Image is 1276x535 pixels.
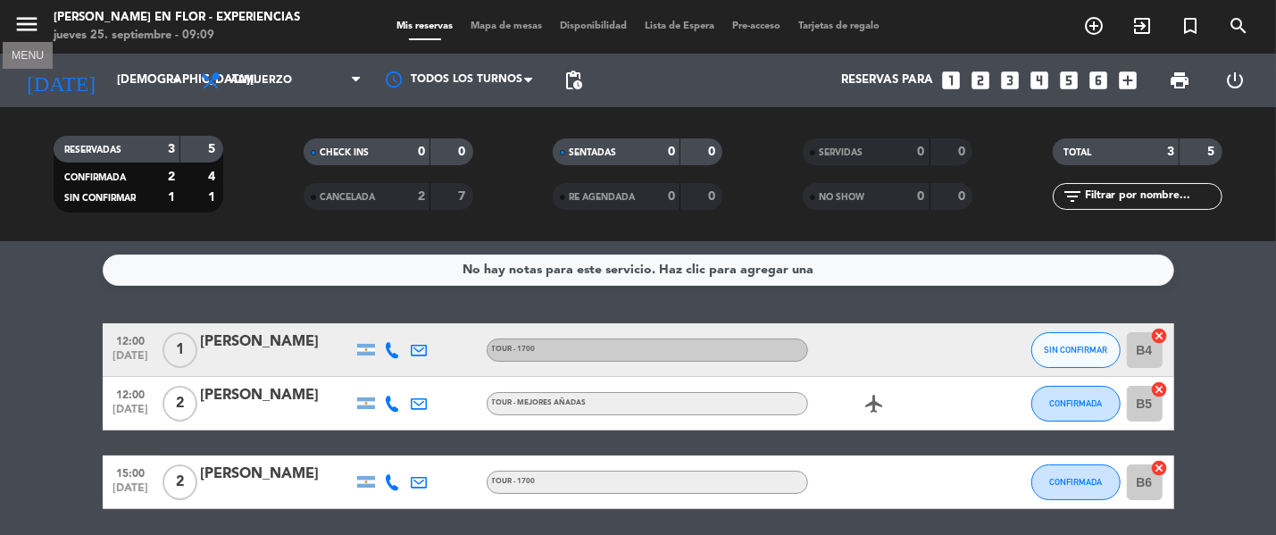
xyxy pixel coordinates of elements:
span: RESERVADAS [64,146,121,155]
span: Tarjetas de regalo [789,21,888,31]
strong: 5 [1208,146,1219,158]
strong: 0 [708,190,719,203]
i: search [1228,15,1249,37]
span: SERVIDAS [819,148,863,157]
div: [PERSON_NAME] [201,384,353,407]
strong: 0 [668,146,675,158]
span: [DATE] [109,350,154,371]
i: add_box [1116,69,1139,92]
span: TOUR - 1700 [492,346,536,353]
i: filter_list [1062,186,1083,207]
i: cancel [1151,327,1169,345]
button: CONFIRMADA [1031,386,1121,422]
strong: 7 [458,190,469,203]
span: 12:00 [109,383,154,404]
strong: 2 [168,171,175,183]
div: jueves 25. septiembre - 09:09 [54,27,300,45]
strong: 1 [168,191,175,204]
span: NO SHOW [819,193,864,202]
strong: 3 [1167,146,1174,158]
i: looks_5 [1057,69,1080,92]
div: MENU [3,46,53,63]
button: CONFIRMADA [1031,464,1121,500]
strong: 0 [918,190,925,203]
span: TOTAL [1063,148,1091,157]
strong: 5 [208,143,219,155]
strong: 0 [668,190,675,203]
span: RE AGENDADA [569,193,635,202]
div: No hay notas para este servicio. Haz clic para agregar una [463,260,813,280]
span: CONFIRMADA [64,173,126,182]
button: SIN CONFIRMAR [1031,332,1121,368]
span: 12:00 [109,330,154,350]
i: [DATE] [13,61,108,100]
strong: 0 [958,190,969,203]
span: SIN CONFIRMAR [1044,345,1107,355]
span: SIN CONFIRMAR [64,194,136,203]
span: TOUR - MEJORES AÑADAS [492,399,587,406]
strong: 0 [918,146,925,158]
span: Lista de Espera [636,21,723,31]
span: SENTADAS [569,148,616,157]
span: 15:00 [109,462,154,482]
i: looks_6 [1087,69,1110,92]
strong: 0 [418,146,425,158]
strong: 3 [168,143,175,155]
strong: 2 [418,190,425,203]
span: 2 [163,464,197,500]
span: CHECK INS [320,148,369,157]
span: Mapa de mesas [462,21,551,31]
span: CANCELADA [320,193,375,202]
span: Disponibilidad [551,21,636,31]
i: looks_two [969,69,992,92]
span: CONFIRMADA [1049,398,1102,408]
span: TOUR - 1700 [492,478,536,485]
div: LOG OUT [1207,54,1263,107]
i: power_settings_new [1224,70,1246,91]
span: [DATE] [109,482,154,503]
i: airplanemode_active [864,393,886,414]
strong: 4 [208,171,219,183]
span: Mis reservas [388,21,462,31]
span: Pre-acceso [723,21,789,31]
div: [PERSON_NAME] [201,330,353,354]
i: looks_4 [1028,69,1051,92]
i: cancel [1151,459,1169,477]
i: add_circle_outline [1083,15,1105,37]
i: looks_one [939,69,963,92]
span: 1 [163,332,197,368]
strong: 0 [458,146,469,158]
strong: 0 [958,146,969,158]
i: cancel [1151,380,1169,398]
strong: 1 [208,191,219,204]
button: menu [13,11,40,44]
span: print [1169,70,1190,91]
span: Almuerzo [230,74,292,87]
span: Reservas para [841,73,933,88]
div: [PERSON_NAME] en Flor - Experiencias [54,9,300,27]
span: pending_actions [563,70,584,91]
input: Filtrar por nombre... [1083,187,1222,206]
i: exit_to_app [1131,15,1153,37]
strong: 0 [708,146,719,158]
span: [DATE] [109,404,154,424]
i: looks_3 [998,69,1022,92]
i: menu [13,11,40,38]
span: CONFIRMADA [1049,477,1102,487]
div: [PERSON_NAME] [201,463,353,486]
span: 2 [163,386,197,422]
i: turned_in_not [1180,15,1201,37]
i: arrow_drop_down [166,70,188,91]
